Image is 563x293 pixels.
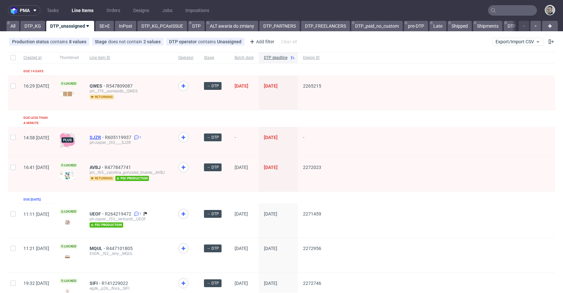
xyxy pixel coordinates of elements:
a: Jobs [158,5,176,16]
span: MQUL [90,246,106,251]
span: 11:11 [DATE] [23,212,49,217]
span: R547809087 [106,83,134,89]
span: contains [198,39,217,44]
div: 2 values [143,39,161,44]
a: DTP to do [504,21,531,31]
span: 2272956 [303,246,321,251]
span: contains [50,39,69,44]
span: Batch date [235,55,253,61]
span: Locked [60,163,78,168]
a: Tasks [43,5,63,16]
span: Locked [60,81,78,86]
a: Designs [129,5,153,16]
div: Clear all [280,37,298,46]
a: InPost [115,21,136,31]
a: All [7,21,19,31]
span: does not contain [108,39,143,44]
img: Krystian Gaza [545,6,555,15]
span: [DATE] [235,246,248,251]
span: [DATE] [264,246,277,251]
a: AVBJ [90,165,105,170]
div: Due [DATE] [23,197,41,202]
span: fsc production [115,176,149,181]
span: DTP deadline [264,55,287,61]
span: [DATE] [264,211,277,216]
span: Locked [60,244,78,249]
span: [DATE] [264,83,278,89]
span: 11:21 [DATE] [23,246,49,251]
a: DTP_unassigned [46,21,94,31]
a: DTP_KG [21,21,45,31]
span: Export/Import CSV [496,39,541,44]
span: - [303,135,321,149]
a: Impositions [181,5,213,16]
div: Due 14 days [23,69,43,74]
span: → DTP [207,280,219,286]
span: returning [90,176,114,181]
span: [DATE] [235,281,248,286]
a: DTP_PARTNERS [259,21,300,31]
div: ph-zapier__f33____SJZR [90,140,168,145]
a: SIFI [90,281,102,286]
span: 1 [139,135,141,140]
span: → DTP [207,245,219,251]
span: 1 [139,211,141,216]
span: 2271459 [303,211,321,216]
span: pma [20,8,30,13]
span: 19:32 [DATE] [23,281,49,286]
span: Stage [204,55,224,61]
span: Production status [12,39,50,44]
a: DTP_FREELANCERS [301,21,350,31]
img: logo [11,7,20,14]
div: prt__f65__carolina_gonzalez_linares__AVBJ [90,170,168,175]
a: Shipped [448,21,472,31]
a: Line Items [68,5,97,16]
span: 2272023 [303,165,321,170]
img: version_two_editor_design.png [60,91,75,97]
span: → DTP [207,211,219,217]
a: ALT awaria do zmiany [206,21,258,31]
span: fsc production [90,222,123,228]
button: pma [8,5,40,16]
span: [DATE] [264,135,278,140]
a: R447101805 [106,246,134,251]
span: Thumbnail [60,55,79,61]
span: Stage [95,39,108,44]
a: SJZR [90,135,105,140]
div: prt__f79__surrealdb__QWES [90,89,168,94]
span: R477847741 [105,165,132,170]
a: Shipments [473,21,502,31]
span: Operator [178,55,194,61]
span: Locked [60,209,78,214]
span: 2272746 [303,281,321,286]
span: [DATE] [235,211,248,216]
span: [DATE] [235,165,248,170]
a: DTP_KG_PCAxISSUE [137,21,187,31]
a: 1 [133,211,141,216]
a: pre-DTP [404,21,428,31]
a: DTP [188,21,205,31]
div: Due less than a minute [23,115,49,126]
a: Orders [103,5,124,16]
a: R605119937 [105,135,133,140]
div: Unassigned [217,39,241,44]
span: 14:58 [DATE] [23,135,49,140]
img: plus-icon.676465ae8f3a83198b3f.png [60,132,75,148]
div: ph-zapier__f33__lenhardt__UEOF [90,216,168,222]
span: Design ID [303,55,321,61]
div: EGDK__f62__levy__MQUL [90,251,168,256]
a: R264219472 [105,211,133,216]
a: SE+E [95,21,114,31]
span: → DTP [207,164,219,170]
span: QWES [90,83,106,89]
a: UEOF [90,211,105,216]
span: → DTP [207,83,219,89]
a: Late [429,21,446,31]
span: returning [90,94,114,100]
span: [DATE] [264,281,277,286]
